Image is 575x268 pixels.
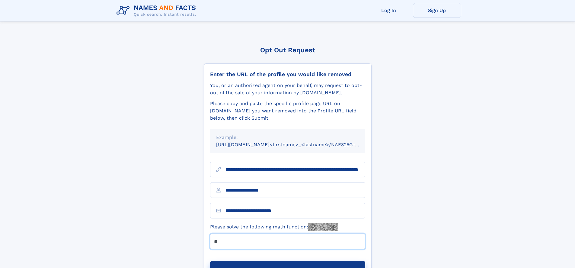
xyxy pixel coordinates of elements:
a: Sign Up [413,3,461,18]
div: Example: [216,134,359,141]
a: Log In [365,3,413,18]
div: Enter the URL of the profile you would like removed [210,71,365,78]
div: Please copy and paste the specific profile page URL on [DOMAIN_NAME] you want removed into the Pr... [210,100,365,122]
small: [URL][DOMAIN_NAME]<firstname>_<lastname>/NAF325G-xxxxxxxx [216,142,377,147]
div: You, or an authorized agent on your behalf, may request to opt-out of the sale of your informatio... [210,82,365,96]
label: Please solve the following math function: [210,223,338,231]
img: Logo Names and Facts [114,2,201,19]
div: Opt Out Request [204,46,372,54]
